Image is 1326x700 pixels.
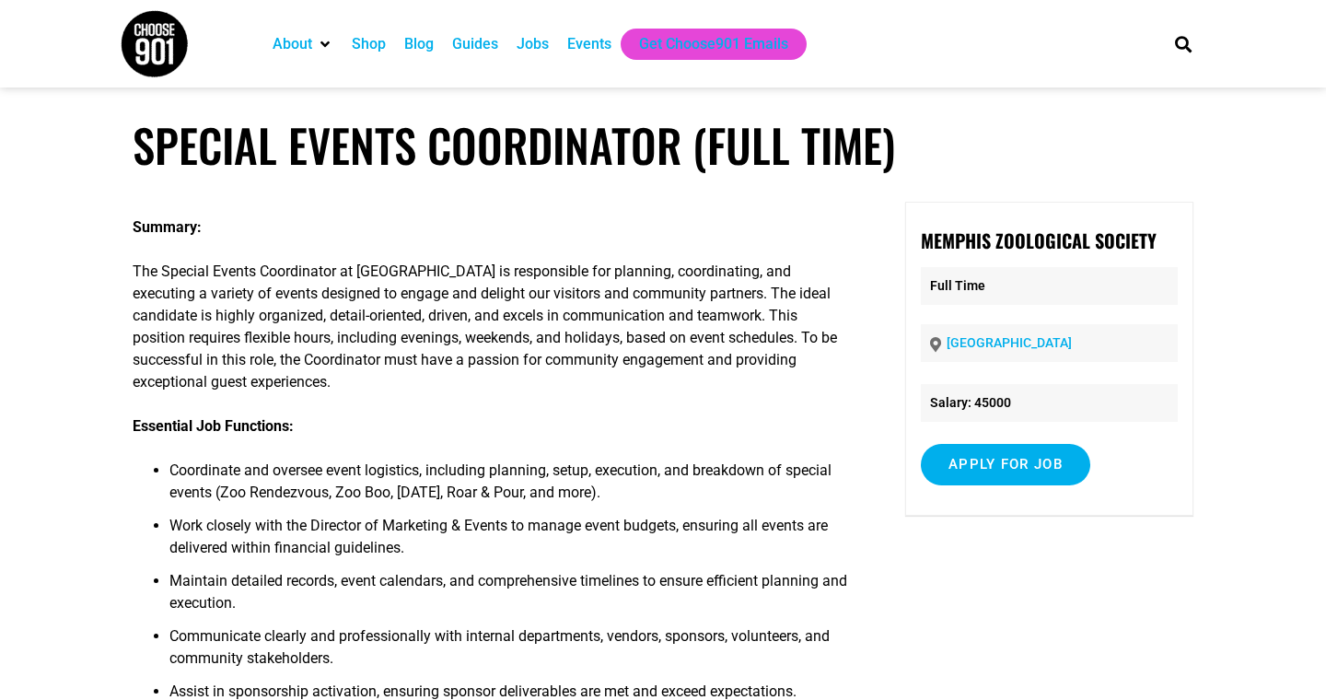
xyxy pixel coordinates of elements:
[169,570,852,625] li: Maintain detailed records, event calendars, and comprehensive timelines to ensure efficient plann...
[921,444,1090,485] input: Apply for job
[133,417,294,435] strong: Essential Job Functions:
[921,267,1178,305] p: Full Time
[1169,29,1199,59] div: Search
[404,33,434,55] a: Blog
[263,29,1144,60] nav: Main nav
[921,384,1178,422] li: Salary: 45000
[133,118,1193,172] h1: Special Events Coordinator (Full Time)
[273,33,312,55] a: About
[921,227,1157,254] strong: Memphis Zoological Society
[133,261,852,393] p: The Special Events Coordinator at [GEOGRAPHIC_DATA] is responsible for planning, coordinating, an...
[263,29,343,60] div: About
[639,33,788,55] a: Get Choose901 Emails
[169,625,852,681] li: Communicate clearly and professionally with internal departments, vendors, sponsors, volunteers, ...
[352,33,386,55] a: Shop
[947,335,1072,350] a: [GEOGRAPHIC_DATA]
[517,33,549,55] a: Jobs
[452,33,498,55] a: Guides
[169,515,852,570] li: Work closely with the Director of Marketing & Events to manage event budgets, ensuring all events...
[567,33,611,55] a: Events
[133,218,202,236] strong: Summary:
[169,460,852,515] li: Coordinate and oversee event logistics, including planning, setup, execution, and breakdown of sp...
